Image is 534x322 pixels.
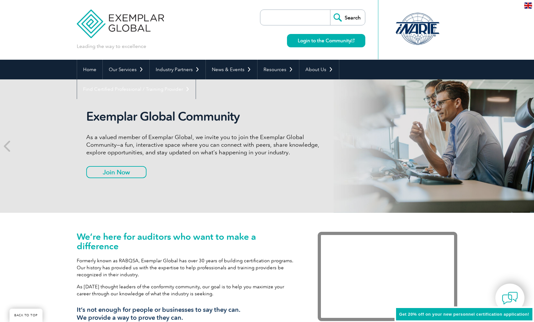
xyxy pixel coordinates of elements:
iframe: Exemplar Global: Working together to make a difference [318,232,457,321]
img: contact-chat.png [502,290,518,306]
a: Industry Partners [150,60,205,79]
p: Formerly known as RABQSA, Exemplar Global has over 30 years of building certification programs. O... [77,257,299,278]
a: Join Now [86,166,147,178]
h2: Exemplar Global Community [86,109,324,124]
a: Our Services [103,60,149,79]
a: Resources [257,60,299,79]
a: About Us [299,60,339,79]
h1: We’re here for auditors who want to make a difference [77,232,299,251]
span: Get 20% off on your new personnel certification application! [399,312,529,317]
a: BACK TO TOP [10,309,42,322]
h3: It’s not enough for people or businesses to say they can. We provide a way to prove they can. [77,306,299,322]
p: As a valued member of Exemplar Global, we invite you to join the Exemplar Global Community—a fun,... [86,133,324,156]
img: en [524,3,532,9]
img: open_square.png [351,39,355,42]
a: Find Certified Professional / Training Provider [77,79,196,99]
a: News & Events [206,60,257,79]
a: Login to the Community [287,34,365,47]
a: Home [77,60,102,79]
input: Search [330,10,365,25]
p: As [DATE] thought leaders of the conformity community, our goal is to help you maximize your care... [77,283,299,297]
p: Leading the way to excellence [77,43,146,50]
